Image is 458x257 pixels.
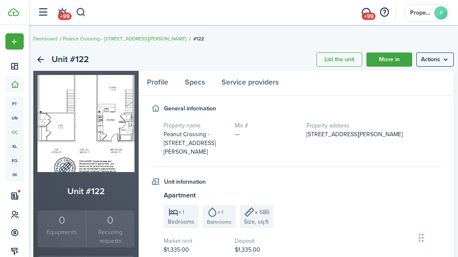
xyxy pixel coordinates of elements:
span: x 686 [255,208,269,217]
span: x 1 [218,210,223,215]
button: Open sidebar [35,5,51,20]
h5: Property address [306,121,441,130]
span: — [235,130,240,139]
avatar-text: P [434,6,448,20]
h5: Mls # [235,121,298,130]
span: $1,335.00 [164,245,189,254]
span: [STREET_ADDRESS][PERSON_NAME] [306,130,403,139]
a: Move in [366,52,412,67]
button: Open menu [416,52,454,67]
h5: Property name [164,121,227,130]
a: Notifications [54,2,70,23]
h4: General information [164,104,216,113]
a: 0Recurring requests [86,210,134,248]
a: kl [5,139,24,153]
span: Peanut Crossing - [STREET_ADDRESS][PERSON_NAME] [164,130,216,156]
span: +99 [58,12,72,20]
img: TenantCloud [8,8,19,16]
span: #122 [193,35,204,42]
h5: Market rent [164,237,227,245]
a: pt [5,97,24,111]
h5: Deposit [235,237,298,245]
a: un [5,111,24,125]
h2: Unit #122 [37,185,134,198]
menu-btn: Actions [416,52,454,67]
a: Peanut Crossing - [STREET_ADDRESS][PERSON_NAME] [63,35,187,42]
a: Profile [139,71,177,95]
a: 0Equipments [37,210,86,248]
iframe: Chat Widget [416,217,458,257]
a: eq [5,153,24,167]
a: in [5,167,24,182]
button: Search [76,5,86,20]
img: Unit avatar [37,75,134,172]
span: Property [410,10,431,16]
a: List the unit [316,52,362,67]
span: Bedrooms [168,217,194,226]
small: Recurring requests [88,228,132,245]
span: Bathrooms [207,218,231,226]
button: Open menu [5,33,24,50]
div: Drag [419,225,424,250]
a: Service providers [213,71,287,95]
span: Size, sq.ft [244,217,269,226]
div: 0 [88,212,132,228]
span: +99 [362,12,376,20]
small: Equipments [40,228,84,237]
h3: Apartment [164,190,442,201]
a: oc [5,125,24,139]
span: x 1 [179,210,184,215]
div: 0 [40,212,84,228]
a: Dashboard [33,35,57,42]
h2: Unit #122 [52,52,89,67]
button: Open resource center [377,5,391,20]
a: Specs [177,71,213,95]
a: Back [33,52,47,67]
h4: Unit information [164,177,206,186]
span: $1,335.00 [235,245,260,254]
a: Messaging [358,2,374,23]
